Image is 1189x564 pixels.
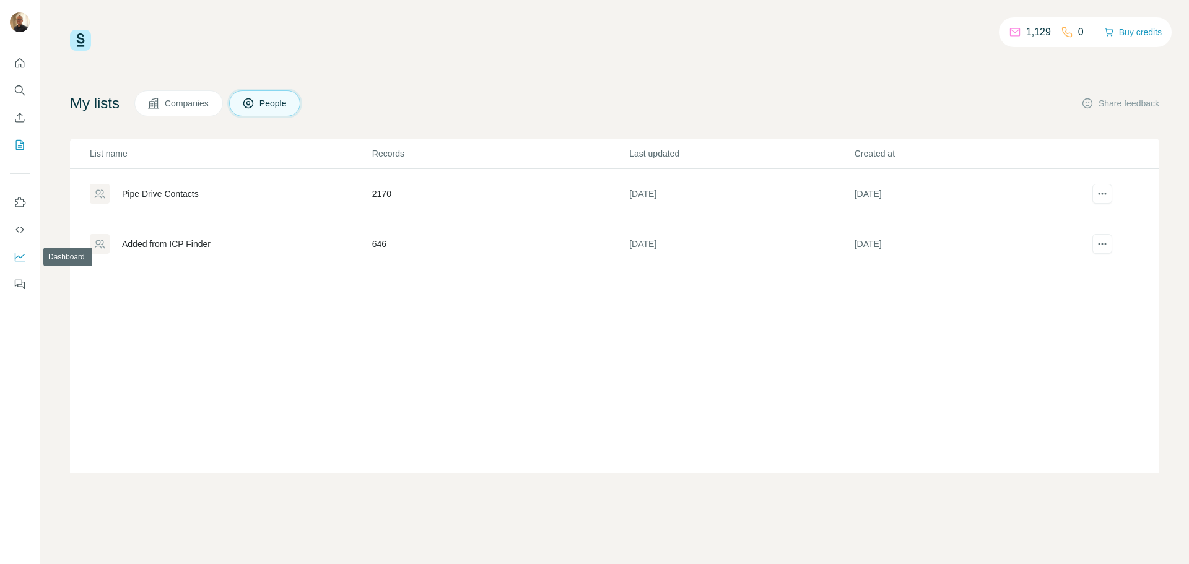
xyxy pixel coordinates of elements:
button: Feedback [10,273,30,295]
td: [DATE] [854,219,1079,269]
img: Avatar [10,12,30,32]
span: Companies [165,97,210,110]
button: Share feedback [1081,97,1159,110]
td: [DATE] [629,169,853,219]
td: 646 [372,219,629,269]
p: Created at [855,147,1078,160]
h4: My lists [70,93,120,113]
button: actions [1092,234,1112,254]
p: Last updated [629,147,853,160]
button: Use Surfe API [10,219,30,241]
button: Use Surfe on LinkedIn [10,191,30,214]
p: List name [90,147,371,160]
span: People [259,97,288,110]
button: Dashboard [10,246,30,268]
p: 1,129 [1026,25,1051,40]
button: Quick start [10,52,30,74]
button: Enrich CSV [10,106,30,129]
td: 2170 [372,169,629,219]
button: Buy credits [1104,24,1162,41]
p: Records [372,147,628,160]
div: Pipe Drive Contacts [122,188,199,200]
button: actions [1092,184,1112,204]
img: Surfe Logo [70,30,91,51]
td: [DATE] [629,219,853,269]
div: Added from ICP Finder [122,238,211,250]
button: Search [10,79,30,102]
button: My lists [10,134,30,156]
p: 0 [1078,25,1084,40]
td: [DATE] [854,169,1079,219]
